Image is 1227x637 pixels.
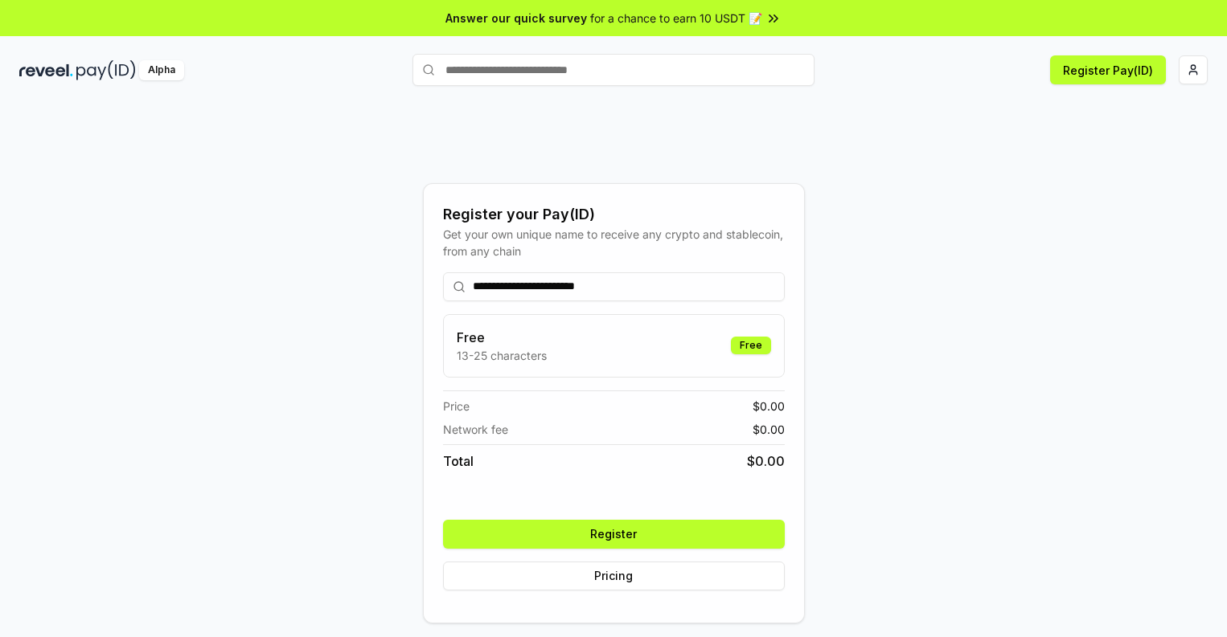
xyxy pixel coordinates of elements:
[76,60,136,80] img: pay_id
[443,226,785,259] div: Get your own unique name to receive any crypto and stablecoin, from any chain
[19,60,73,80] img: reveel_dark
[443,451,474,471] span: Total
[445,10,587,27] span: Answer our quick survey
[590,10,762,27] span: for a chance to earn 10 USDT 📝
[443,561,785,590] button: Pricing
[457,347,547,364] p: 13-25 characters
[753,398,785,414] span: $ 0.00
[443,421,508,438] span: Network fee
[747,451,785,471] span: $ 0.00
[443,203,785,226] div: Register your Pay(ID)
[139,60,184,80] div: Alpha
[731,337,771,354] div: Free
[443,398,470,414] span: Price
[1050,55,1166,84] button: Register Pay(ID)
[443,520,785,549] button: Register
[753,421,785,438] span: $ 0.00
[457,328,547,347] h3: Free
